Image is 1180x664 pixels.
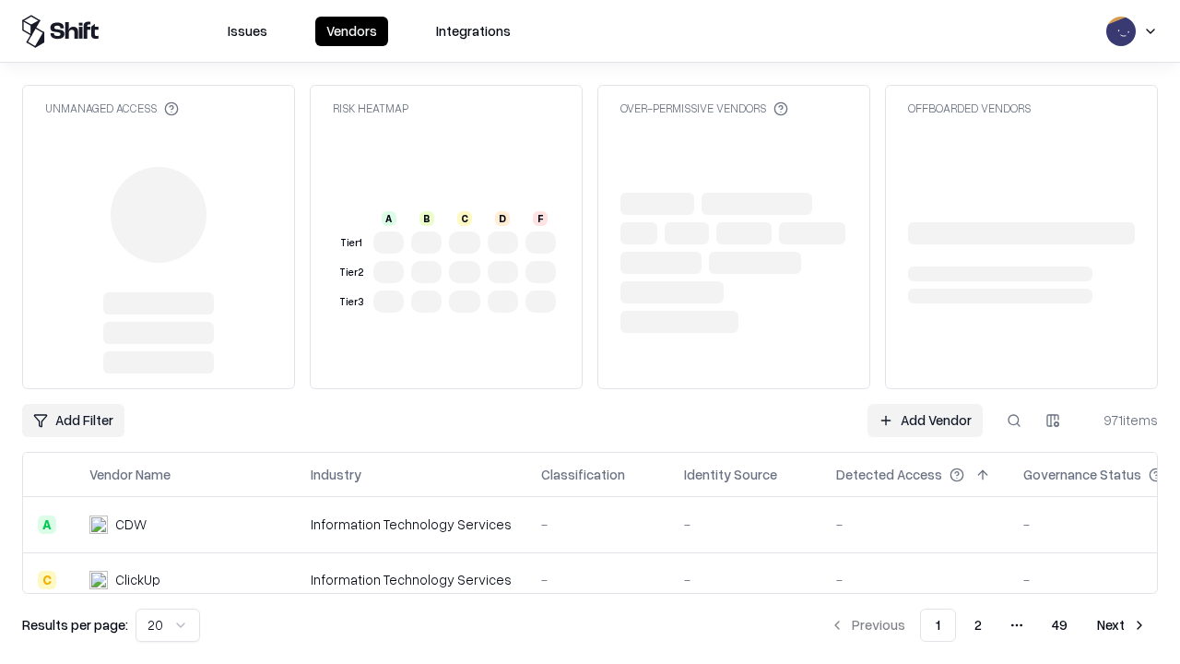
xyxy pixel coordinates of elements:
div: - [836,570,994,589]
div: B [419,211,434,226]
div: ClickUp [115,570,160,589]
button: Issues [217,17,278,46]
div: - [684,570,807,589]
button: 1 [920,609,956,642]
div: Industry [311,465,361,484]
div: Tier 2 [336,265,366,280]
div: Classification [541,465,625,484]
div: Over-Permissive Vendors [620,101,788,116]
div: - [541,570,655,589]
a: Add Vendor [867,404,983,437]
div: A [38,516,56,534]
div: C [457,211,472,226]
div: Offboarded Vendors [908,101,1031,116]
div: 971 items [1084,410,1158,430]
button: Integrations [425,17,522,46]
button: Next [1086,609,1158,642]
div: Tier 1 [336,235,366,251]
div: Information Technology Services [311,570,512,589]
div: Unmanaged Access [45,101,179,116]
div: - [541,515,655,534]
div: A [382,211,396,226]
div: Identity Source [684,465,777,484]
div: Tier 3 [336,294,366,310]
div: D [495,211,510,226]
div: Information Technology Services [311,515,512,534]
nav: pagination [819,609,1158,642]
button: Add Filter [22,404,124,437]
div: - [836,515,994,534]
p: Results per page: [22,615,128,634]
div: - [684,515,807,534]
div: F [533,211,548,226]
img: ClickUp [89,571,108,589]
div: Vendor Name [89,465,171,484]
div: Governance Status [1023,465,1141,484]
div: Detected Access [836,465,942,484]
button: 2 [960,609,997,642]
img: CDW [89,516,108,534]
div: CDW [115,515,147,534]
div: C [38,571,56,589]
button: 49 [1037,609,1082,642]
div: Risk Heatmap [333,101,408,116]
button: Vendors [315,17,388,46]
